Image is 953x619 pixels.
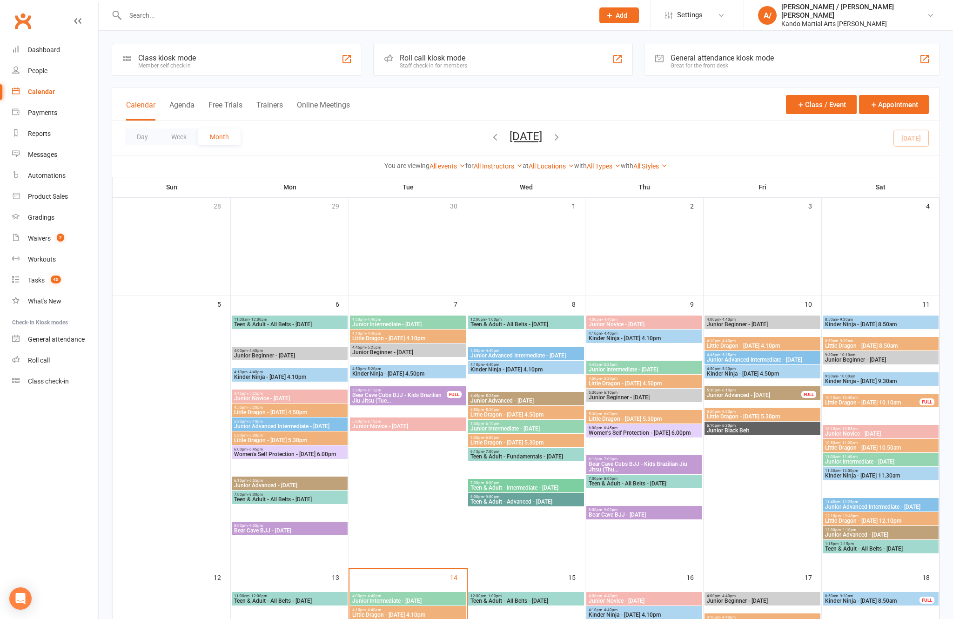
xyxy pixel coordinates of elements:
[588,430,700,436] span: Women's Self Protection - [DATE] 6.00pm
[332,569,349,585] div: 13
[470,598,582,604] span: Teen & Adult - All Belts - [DATE]
[28,276,45,284] div: Tasks
[706,317,819,322] span: 4:00pm
[352,424,464,429] span: Junior Novice - [DATE]
[588,477,700,481] span: 7:00pm
[470,408,582,412] span: 4:50pm
[484,481,499,485] span: - 8:00pm
[720,410,736,414] span: - 6:00pm
[484,495,499,499] span: - 9:00pm
[484,408,499,412] span: - 5:20pm
[12,350,98,371] a: Roll call
[352,331,464,336] span: 4:10pm
[706,357,819,363] span: Junior Advanced Intermediate - [DATE]
[470,398,582,404] span: Junior Advanced - [DATE]
[234,451,346,457] span: Women's Self Protection - [DATE] 6.00pm
[801,391,816,398] div: FULL
[671,54,774,62] div: General attendance kiosk mode
[248,370,263,374] span: - 4:40pm
[706,392,802,398] span: Junior Advanced - [DATE]
[352,419,464,424] span: 5:30pm
[825,528,937,532] span: 12:30pm
[838,353,855,357] span: - 10:10am
[588,367,700,372] span: Junior Intermediate - [DATE]
[217,296,230,311] div: 5
[588,381,700,386] span: Little Dragon - [DATE] 4.50pm
[484,349,499,353] span: - 4:40pm
[470,349,582,353] span: 4:00pm
[825,546,937,552] span: Teen & Adult - All Belts - [DATE]
[825,374,937,378] span: 9:30am
[720,367,736,371] span: - 5:20pm
[758,6,777,25] div: A/
[588,426,700,430] span: 6:00pm
[838,594,853,598] span: - 9:20am
[234,424,346,429] span: Junior Advanced Intermediate - [DATE]
[484,363,499,367] span: - 4:40pm
[825,339,937,343] span: 8:50am
[720,317,736,322] span: - 4:40pm
[234,391,346,396] span: 4:45pm
[352,345,464,350] span: 4:45pm
[588,481,700,486] span: Teen & Adult - All Belts - [DATE]
[677,5,703,26] span: Settings
[822,177,940,197] th: Sat
[384,162,430,169] strong: You are viewing
[706,322,819,327] span: Junior Beginner - [DATE]
[825,396,920,400] span: 10:10am
[234,447,346,451] span: 6:00pm
[602,331,617,336] span: - 4:40pm
[234,349,346,353] span: 4:00pm
[588,461,700,472] span: Bear Cave Cubs BJJ - Kids Brazilian Jiu Jitsu (Thu...
[352,598,464,604] span: Junior Intermediate - [DATE]
[470,594,582,598] span: 12:00pm
[122,9,587,22] input: Search...
[470,440,582,445] span: Little Dragon - [DATE] 5.30pm
[602,457,617,461] span: - 7:00pm
[366,419,381,424] span: - 6:10pm
[825,357,937,363] span: Junior Beginner - [DATE]
[51,276,61,283] span: 45
[922,569,939,585] div: 18
[825,594,920,598] span: 8:50am
[602,363,617,367] span: - 5:25pm
[352,350,464,355] span: Junior Beginner - [DATE]
[523,162,529,169] strong: at
[28,130,51,137] div: Reports
[587,162,621,170] a: All Types
[825,445,937,451] span: Little Dragon - [DATE] 10.50am
[805,569,821,585] div: 17
[28,46,60,54] div: Dashboard
[602,377,617,381] span: - 5:20pm
[825,455,937,459] span: 11:00am
[234,598,346,604] span: Teen & Adult - All Belts - [DATE]
[706,343,819,349] span: Little Dragon - [DATE] 4.10pm
[12,329,98,350] a: General attendance kiosk mode
[352,322,464,327] span: Junior Intermediate - [DATE]
[470,426,582,431] span: Junior Intermediate - [DATE]
[28,357,50,364] div: Roll call
[840,441,858,445] span: - 11:20am
[781,3,927,20] div: [PERSON_NAME] / [PERSON_NAME] [PERSON_NAME]
[28,67,47,74] div: People
[470,499,582,505] span: Teen & Adult - Advanced - [DATE]
[234,433,346,437] span: 5:30pm
[366,345,381,350] span: - 5:25pm
[825,431,937,437] span: Junior Novice - [DATE]
[805,296,821,311] div: 10
[400,62,467,69] div: Staff check-in for members
[125,128,160,145] button: Day
[470,394,582,398] span: 4:45pm
[352,594,464,598] span: 4:00pm
[126,101,155,121] button: Calendar
[825,469,937,473] span: 11:30am
[588,416,700,422] span: Little Dragon - [DATE] 5.30pm
[825,473,937,478] span: Kinder Ninja - [DATE] 11.30am
[671,62,774,69] div: Great for the front desk
[138,54,196,62] div: Class kiosk mode
[704,177,822,197] th: Fri
[28,172,66,179] div: Automations
[825,459,937,464] span: Junior Intermediate - [DATE]
[248,447,263,451] span: - 6:45pm
[825,504,937,510] span: Junior Advanced Intermediate - [DATE]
